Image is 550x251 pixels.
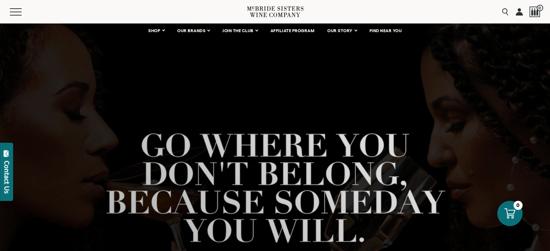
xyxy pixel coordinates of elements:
[144,23,169,38] a: SHOP
[365,23,407,38] a: FIND NEAR YOU
[148,28,161,33] span: SHOP
[513,201,523,210] div: 0
[3,161,10,194] div: Contact Us
[323,23,361,38] a: OUR STORY
[222,28,253,33] span: JOIN THE CLUB
[177,28,205,33] span: OUR BRANDS
[370,28,402,33] span: FIND NEAR YOU
[537,5,543,11] span: 0
[218,23,262,38] a: JOIN THE CLUB
[172,23,214,38] a: OUR BRANDS
[10,8,36,16] button: Mobile Menu Trigger
[327,28,353,33] span: OUR STORY
[270,28,315,33] span: AFFILIATE PROGRAM
[266,23,319,38] a: AFFILIATE PROGRAM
